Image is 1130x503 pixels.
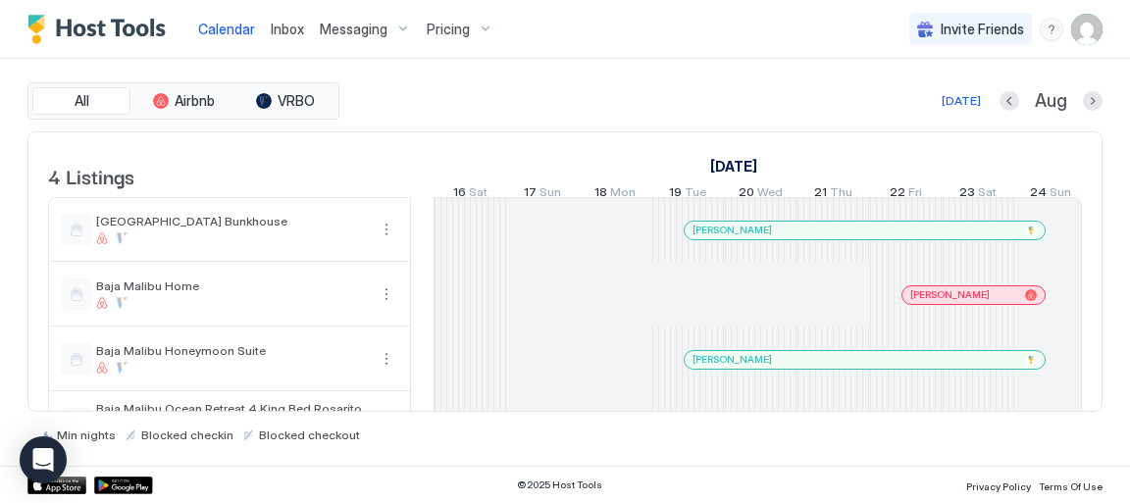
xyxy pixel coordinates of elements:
[966,475,1031,495] a: Privacy Policy
[1071,14,1103,45] div: User profile
[814,184,827,205] span: 21
[908,184,922,205] span: Fri
[669,184,682,205] span: 19
[517,478,602,491] span: © 2025 Host Tools
[469,184,488,205] span: Sat
[693,224,772,236] span: [PERSON_NAME]
[27,15,175,44] a: Host Tools Logo
[1083,91,1103,111] button: Next month
[448,180,492,209] a: August 16, 2025
[27,477,86,494] a: App Store
[278,92,315,110] span: VRBO
[705,152,762,180] a: August 16, 2025
[685,184,706,205] span: Tue
[375,218,398,241] button: More options
[375,218,398,241] div: menu
[96,214,367,228] span: [GEOGRAPHIC_DATA] Bunkhouse
[198,19,255,39] a: Calendar
[57,428,116,442] span: Min nights
[664,180,711,209] a: August 19, 2025
[1039,480,1103,492] span: Terms Of Use
[375,282,398,306] div: menu
[809,180,857,209] a: August 21, 2025
[524,184,537,205] span: 17
[1040,18,1063,41] div: menu
[375,282,398,306] button: More options
[757,184,783,205] span: Wed
[134,87,232,115] button: Airbnb
[966,480,1031,492] span: Privacy Policy
[96,278,367,293] span: Baja Malibu Home
[271,19,304,39] a: Inbox
[939,89,984,113] button: [DATE]
[1030,184,1047,205] span: 24
[1039,475,1103,495] a: Terms Of Use
[175,92,215,110] span: Airbnb
[978,184,997,205] span: Sat
[453,184,466,205] span: 16
[954,180,1002,209] a: August 23, 2025
[375,347,398,371] div: menu
[941,21,1024,38] span: Invite Friends
[594,184,607,205] span: 18
[141,428,233,442] span: Blocked checkin
[96,401,367,430] span: Baja Malibu Ocean Retreat 4 King Bed Rosarito Mexi
[96,343,367,358] span: Baja Malibu Honeymoon Suite
[942,92,981,110] div: [DATE]
[959,184,975,205] span: 23
[519,180,566,209] a: August 17, 2025
[94,477,153,494] a: Google Play Store
[75,92,89,110] span: All
[910,288,990,301] span: [PERSON_NAME]
[320,21,387,38] span: Messaging
[1050,184,1071,205] span: Sun
[236,87,334,115] button: VRBO
[539,184,561,205] span: Sun
[375,347,398,371] button: More options
[198,21,255,37] span: Calendar
[693,353,772,366] span: [PERSON_NAME]
[610,184,636,205] span: Mon
[590,180,641,209] a: August 18, 2025
[885,180,927,209] a: August 22, 2025
[271,21,304,37] span: Inbox
[20,436,67,483] div: Open Intercom Messenger
[1035,90,1067,113] span: Aug
[890,184,905,205] span: 22
[739,184,754,205] span: 20
[259,428,360,442] span: Blocked checkout
[32,87,130,115] button: All
[48,161,134,190] span: 4 Listings
[734,180,788,209] a: August 20, 2025
[1000,91,1019,111] button: Previous month
[27,82,339,120] div: tab-group
[830,184,852,205] span: Thu
[1025,180,1076,209] a: August 24, 2025
[427,21,470,38] span: Pricing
